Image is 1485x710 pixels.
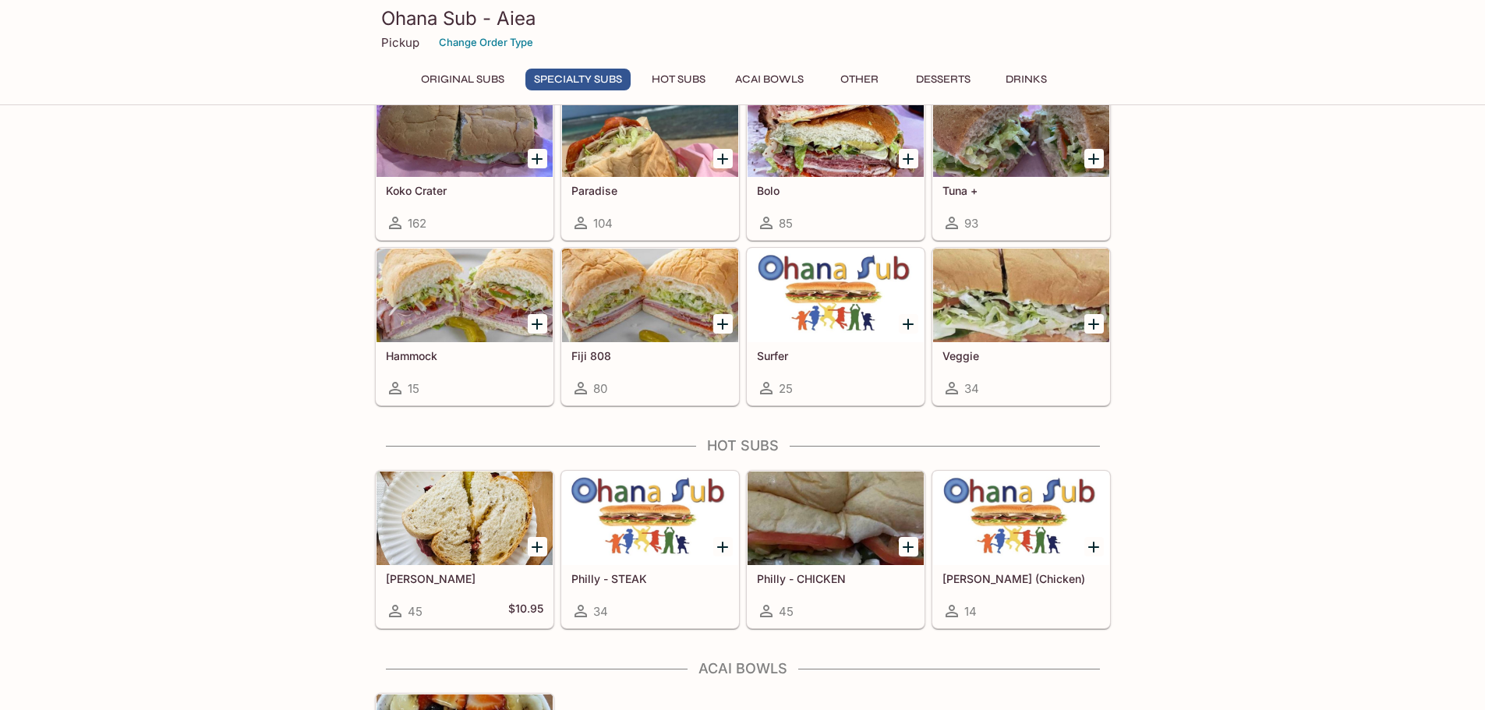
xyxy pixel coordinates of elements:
h5: Philly - CHICKEN [757,572,914,585]
div: Bolo [748,83,924,177]
button: Other [825,69,895,90]
span: 162 [408,216,426,231]
button: Add Tuna + [1084,149,1104,168]
div: Veggie [933,249,1109,342]
h4: Acai Bowls [375,660,1111,677]
button: Add Philly - CHICKEN [899,537,918,556]
span: 34 [964,381,979,396]
h5: Koko Crater [386,184,543,197]
h5: Paradise [571,184,729,197]
a: Surfer25 [747,248,925,405]
h5: Veggie [942,349,1100,362]
h5: Fiji 808 [571,349,729,362]
span: 80 [593,381,607,396]
h5: Bolo [757,184,914,197]
span: 15 [408,381,419,396]
a: Hammock15 [376,248,553,405]
h5: Hammock [386,349,543,362]
div: Koko Crater [377,83,553,177]
div: Paradise [562,83,738,177]
span: 93 [964,216,978,231]
span: 104 [593,216,613,231]
a: Veggie34 [932,248,1110,405]
h5: $10.95 [508,602,543,620]
span: 85 [779,216,793,231]
a: [PERSON_NAME]45$10.95 [376,471,553,628]
button: Add Bolo [899,149,918,168]
button: Add Veggie [1084,314,1104,334]
button: Acai Bowls [727,69,812,90]
button: Specialty Subs [525,69,631,90]
a: Bolo85 [747,83,925,240]
div: Surfer [748,249,924,342]
div: Reuben [377,472,553,565]
button: Add Koko Crater [528,149,547,168]
button: Add Surfer [899,314,918,334]
a: Paradise104 [561,83,739,240]
span: 25 [779,381,793,396]
div: Philly - STEAK [562,472,738,565]
div: Hammock [377,249,553,342]
button: Original Subs [412,69,513,90]
button: Add Reuben [528,537,547,556]
div: Teri (Chicken) [933,472,1109,565]
span: 34 [593,604,608,619]
span: 45 [779,604,794,619]
h3: Ohana Sub - Aiea [381,6,1105,30]
div: Fiji 808 [562,249,738,342]
h5: Surfer [757,349,914,362]
div: Tuna + [933,83,1109,177]
h5: [PERSON_NAME] [386,572,543,585]
a: Tuna +93 [932,83,1110,240]
button: Add Paradise [713,149,733,168]
div: Philly - CHICKEN [748,472,924,565]
a: [PERSON_NAME] (Chicken)14 [932,471,1110,628]
button: Hot Subs [643,69,714,90]
p: Pickup [381,35,419,50]
button: Add Teri (Chicken) [1084,537,1104,556]
button: Add Hammock [528,314,547,334]
button: Add Fiji 808 [713,314,733,334]
a: Philly - CHICKEN45 [747,471,925,628]
button: Desserts [907,69,979,90]
button: Add Philly - STEAK [713,537,733,556]
a: Koko Crater162 [376,83,553,240]
span: 45 [408,604,423,619]
h4: Hot Subs [375,437,1111,454]
h5: [PERSON_NAME] (Chicken) [942,572,1100,585]
h5: Philly - STEAK [571,572,729,585]
button: Change Order Type [432,30,540,55]
span: 14 [964,604,977,619]
button: Drinks [992,69,1062,90]
h5: Tuna + [942,184,1100,197]
a: Fiji 80880 [561,248,739,405]
a: Philly - STEAK34 [561,471,739,628]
